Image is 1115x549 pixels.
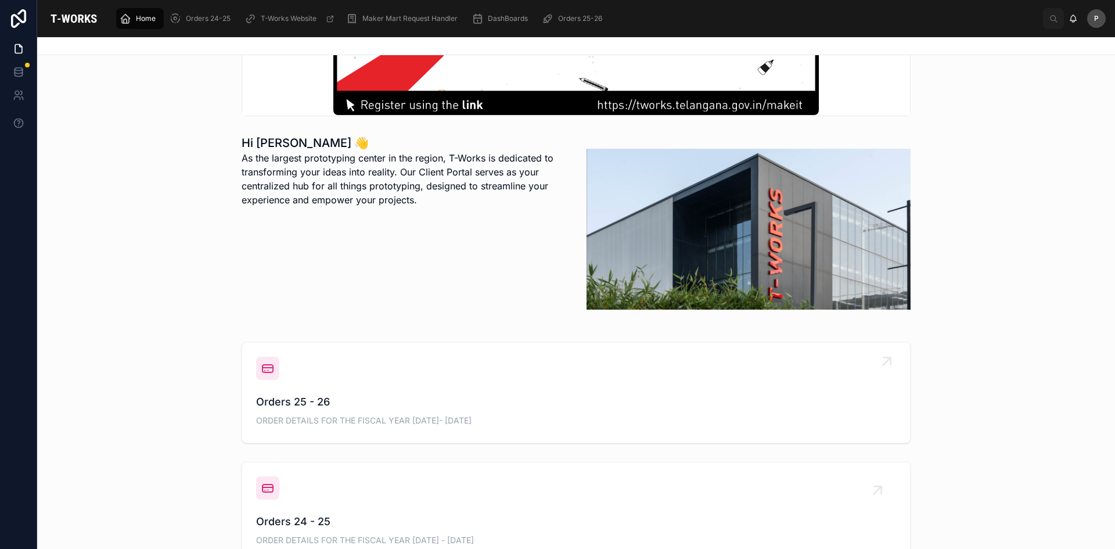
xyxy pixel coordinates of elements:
[186,14,231,23] span: Orders 24-25
[46,9,101,28] img: App logo
[261,14,316,23] span: T-Works Website
[136,14,156,23] span: Home
[242,135,566,151] h1: Hi [PERSON_NAME] 👋
[1094,14,1099,23] span: P
[110,6,1043,31] div: scrollable content
[242,151,566,207] p: As the largest prototyping center in the region, T-Works is dedicated to transforming your ideas ...
[241,8,340,29] a: T-Works Website
[362,14,458,23] span: Maker Mart Request Handler
[558,14,602,23] span: Orders 25-26
[256,394,896,410] span: Orders 25 - 26
[116,8,164,29] a: Home
[587,149,911,310] img: 20656-Tworks-build.png
[468,8,536,29] a: DashBoards
[343,8,466,29] a: Maker Mart Request Handler
[256,415,896,426] span: ORDER DETAILS FOR THE FISCAL YEAR [DATE]- [DATE]
[256,514,896,530] span: Orders 24 - 25
[538,8,610,29] a: Orders 25-26
[166,8,239,29] a: Orders 24-25
[242,343,910,443] a: Orders 25 - 26ORDER DETAILS FOR THE FISCAL YEAR [DATE]- [DATE]
[256,534,896,546] span: ORDER DETAILS FOR THE FISCAL YEAR [DATE] - [DATE]
[488,14,528,23] span: DashBoards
